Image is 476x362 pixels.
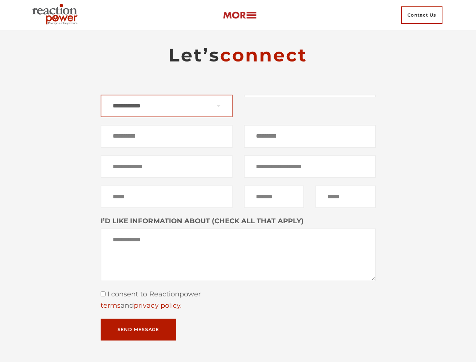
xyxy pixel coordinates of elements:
span: Send Message [118,327,159,332]
img: Executive Branding | Personal Branding Agency [29,2,84,29]
form: Contact form [101,95,376,341]
span: I consent to Reactionpower [106,290,201,298]
a: privacy policy. [134,301,182,310]
img: more-btn.png [223,11,257,20]
span: connect [220,44,308,66]
strong: I’D LIKE INFORMATION ABOUT (CHECK ALL THAT APPLY) [101,217,304,225]
span: Contact Us [401,6,442,24]
a: terms [101,301,121,310]
button: Send Message [101,319,176,341]
h2: Let’s [101,44,376,66]
div: and [101,300,376,311]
